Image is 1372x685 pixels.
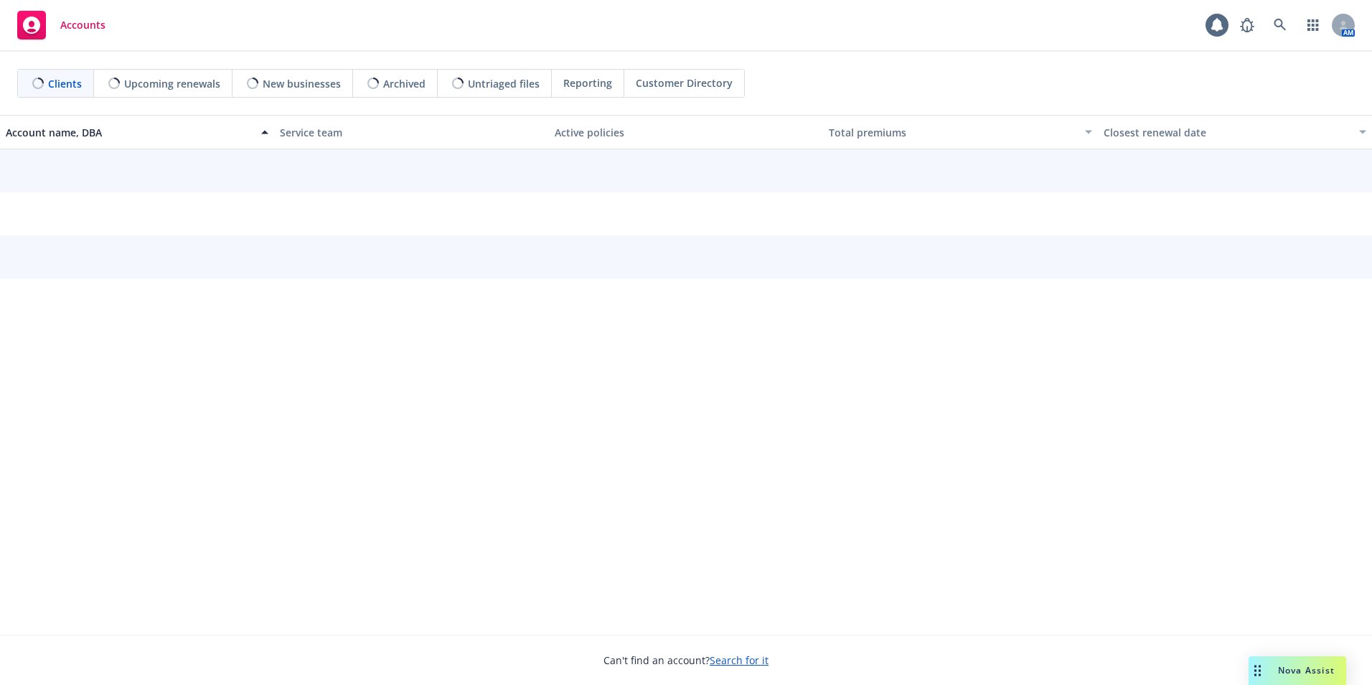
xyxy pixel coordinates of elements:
div: Active policies [555,125,817,140]
button: Closest renewal date [1098,115,1372,149]
span: Accounts [60,19,105,31]
div: Total premiums [829,125,1076,140]
button: Service team [274,115,548,149]
div: Service team [280,125,542,140]
a: Report a Bug [1233,11,1261,39]
span: Reporting [563,75,612,90]
a: Search for it [710,653,769,667]
div: Closest renewal date [1104,125,1350,140]
span: Upcoming renewals [124,76,220,91]
a: Search [1266,11,1295,39]
span: Nova Assist [1278,664,1335,676]
button: Nova Assist [1249,656,1346,685]
div: Drag to move [1249,656,1267,685]
div: Account name, DBA [6,125,253,140]
button: Total premiums [823,115,1097,149]
a: Accounts [11,5,111,45]
span: New businesses [263,76,341,91]
button: Active policies [549,115,823,149]
span: Untriaged files [468,76,540,91]
span: Customer Directory [636,75,733,90]
span: Clients [48,76,82,91]
span: Can't find an account? [603,653,769,668]
a: Switch app [1299,11,1328,39]
span: Archived [383,76,426,91]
